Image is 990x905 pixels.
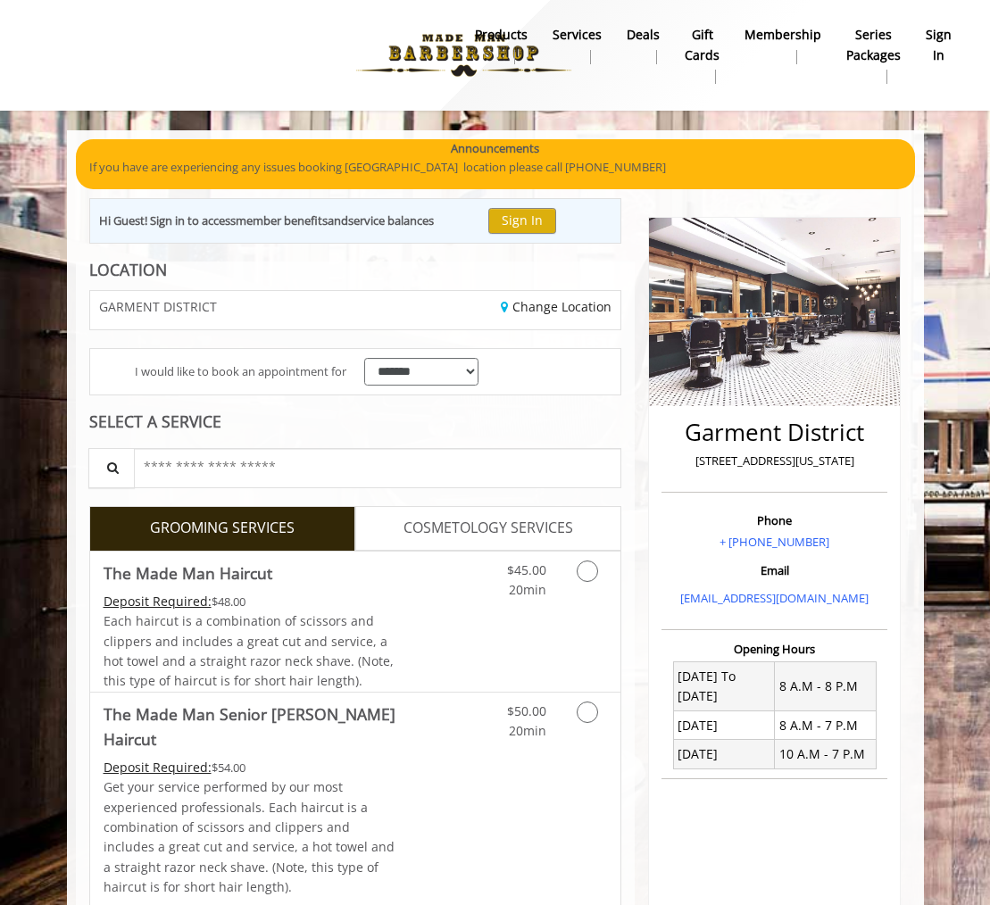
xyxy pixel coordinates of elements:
b: Deals [627,25,660,45]
span: This service needs some Advance to be paid before we block your appointment [104,759,212,776]
span: Each haircut is a combination of scissors and clippers and includes a great cut and service, a ho... [104,612,394,689]
div: $54.00 [104,758,400,777]
b: The Made Man Haircut [104,560,272,585]
span: 20min [509,581,546,598]
button: Service Search [88,448,135,488]
a: sign insign in [913,22,964,69]
b: products [475,25,528,45]
td: 8 A.M - 7 P.M [775,711,876,740]
span: $50.00 [507,702,546,719]
span: GROOMING SERVICES [150,517,295,540]
div: $48.00 [104,592,400,611]
td: 8 A.M - 8 P.M [775,662,876,711]
button: Sign In [488,208,556,234]
b: gift cards [685,25,720,65]
h3: Phone [666,514,883,527]
a: Productsproducts [462,22,540,69]
a: DealsDeals [614,22,672,69]
td: [DATE] [673,740,774,768]
h3: Email [666,564,883,577]
span: This service needs some Advance to be paid before we block your appointment [104,593,212,610]
img: Made Man Barbershop logo [341,6,587,104]
b: Membership [745,25,821,45]
b: Announcements [451,139,539,158]
td: [DATE] [673,711,774,740]
b: sign in [926,25,952,65]
div: SELECT A SERVICE [89,413,622,430]
b: service balances [348,212,434,228]
a: Series packagesSeries packages [834,22,913,88]
p: Get your service performed by our most experienced professionals. Each haircut is a combination o... [104,777,400,897]
p: [STREET_ADDRESS][US_STATE] [666,452,883,470]
td: [DATE] To [DATE] [673,662,774,711]
b: The Made Man Senior [PERSON_NAME] Haircut [104,702,400,751]
a: [EMAIL_ADDRESS][DOMAIN_NAME] [680,590,869,606]
h2: Garment District [666,419,883,445]
b: Services [553,25,602,45]
a: + [PHONE_NUMBER] [720,534,829,550]
a: ServicesServices [540,22,614,69]
span: GARMENT DISTRICT [99,300,217,313]
a: MembershipMembership [732,22,834,69]
td: 10 A.M - 7 P.M [775,740,876,768]
b: LOCATION [89,259,167,280]
span: $45.00 [507,561,546,578]
h3: Opening Hours [661,643,887,655]
b: Series packages [846,25,901,65]
div: Hi Guest! Sign in to access and [99,212,434,230]
a: Gift cardsgift cards [672,22,732,88]
a: Change Location [501,298,611,315]
span: I would like to book an appointment for [135,362,346,381]
span: COSMETOLOGY SERVICES [403,517,573,540]
span: 20min [509,722,546,739]
b: member benefits [236,212,328,228]
p: If you have are experiencing any issues booking [GEOGRAPHIC_DATA] location please call [PHONE_NUM... [89,158,902,177]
